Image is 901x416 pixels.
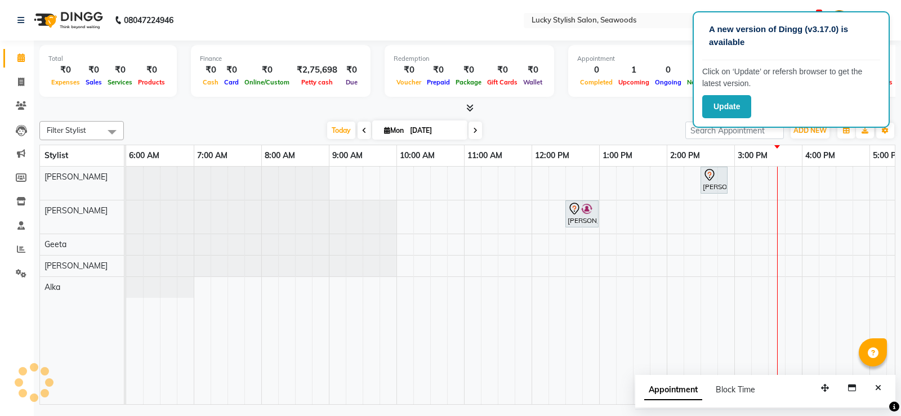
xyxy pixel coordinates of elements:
span: [PERSON_NAME] [44,261,108,271]
a: 3:00 PM [735,147,770,164]
a: 6:00 AM [126,147,162,164]
span: Services [105,78,135,86]
div: ₹0 [135,64,168,77]
div: 0 [652,64,684,77]
span: [PERSON_NAME] [44,205,108,216]
div: ₹0 [484,64,520,77]
span: Expenses [48,78,83,86]
a: 10:00 AM [397,147,438,164]
a: 4:00 PM [802,147,838,164]
a: 12:00 PM [532,147,572,164]
a: 2:00 PM [667,147,703,164]
div: [PERSON_NAME], TK02, 02:30 PM-02:55 PM, Wash & plain dry -upto midback ( [DEMOGRAPHIC_DATA]) [702,168,726,192]
span: Sales [83,78,105,86]
span: Wallet [520,78,545,86]
span: Cash [200,78,221,86]
span: ADD NEW [793,126,827,135]
a: 9:00 AM [329,147,365,164]
div: [PERSON_NAME], TK01, 12:30 PM-01:00 PM, Saree Draping - Specialised [567,202,597,226]
button: Update [702,95,751,118]
div: 1 [615,64,652,77]
p: Click on ‘Update’ or refersh browser to get the latest version. [702,66,880,90]
div: ₹0 [48,64,83,77]
div: ₹0 [83,64,105,77]
div: Total [48,54,168,64]
div: ₹2,75,698 [292,64,342,77]
div: Finance [200,54,362,64]
input: Search Appointment [685,122,784,139]
div: ₹0 [453,64,484,77]
img: Admin [829,10,849,30]
div: ₹0 [221,64,242,77]
span: Online/Custom [242,78,292,86]
a: 11:00 AM [465,147,505,164]
div: ₹0 [520,64,545,77]
span: Due [343,78,360,86]
div: ₹0 [242,64,292,77]
span: Completed [577,78,615,86]
span: Upcoming [615,78,652,86]
a: 7:00 AM [194,147,230,164]
div: ₹0 [424,64,453,77]
button: ADD NEW [791,123,829,138]
span: Block Time [716,384,755,395]
img: logo [29,5,106,36]
span: Filter Stylist [47,126,86,135]
a: 8:00 AM [262,147,298,164]
span: Card [221,78,242,86]
div: 0 [684,64,717,77]
div: ₹0 [394,64,424,77]
div: 0 [577,64,615,77]
iframe: chat widget [854,371,890,405]
span: Ongoing [652,78,684,86]
div: ₹0 [200,64,221,77]
span: Mon [381,126,407,135]
div: ₹0 [105,64,135,77]
span: Appointment [644,380,702,400]
span: Petty cash [298,78,336,86]
span: Geeta [44,239,66,249]
p: A new version of Dingg (v3.17.0) is available [709,23,873,48]
span: Gift Cards [484,78,520,86]
a: 1:00 PM [600,147,635,164]
span: [PERSON_NAME] [44,172,108,182]
div: Redemption [394,54,545,64]
span: Stylist [44,150,68,160]
span: Prepaid [424,78,453,86]
span: Voucher [394,78,424,86]
div: ₹0 [342,64,362,77]
input: 2025-09-01 [407,122,463,139]
span: Products [135,78,168,86]
span: Today [327,122,355,139]
span: Alka [44,282,60,292]
div: Appointment [577,54,717,64]
span: No show [684,78,717,86]
b: 08047224946 [124,5,173,36]
span: Package [453,78,484,86]
span: 2 [816,10,822,17]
